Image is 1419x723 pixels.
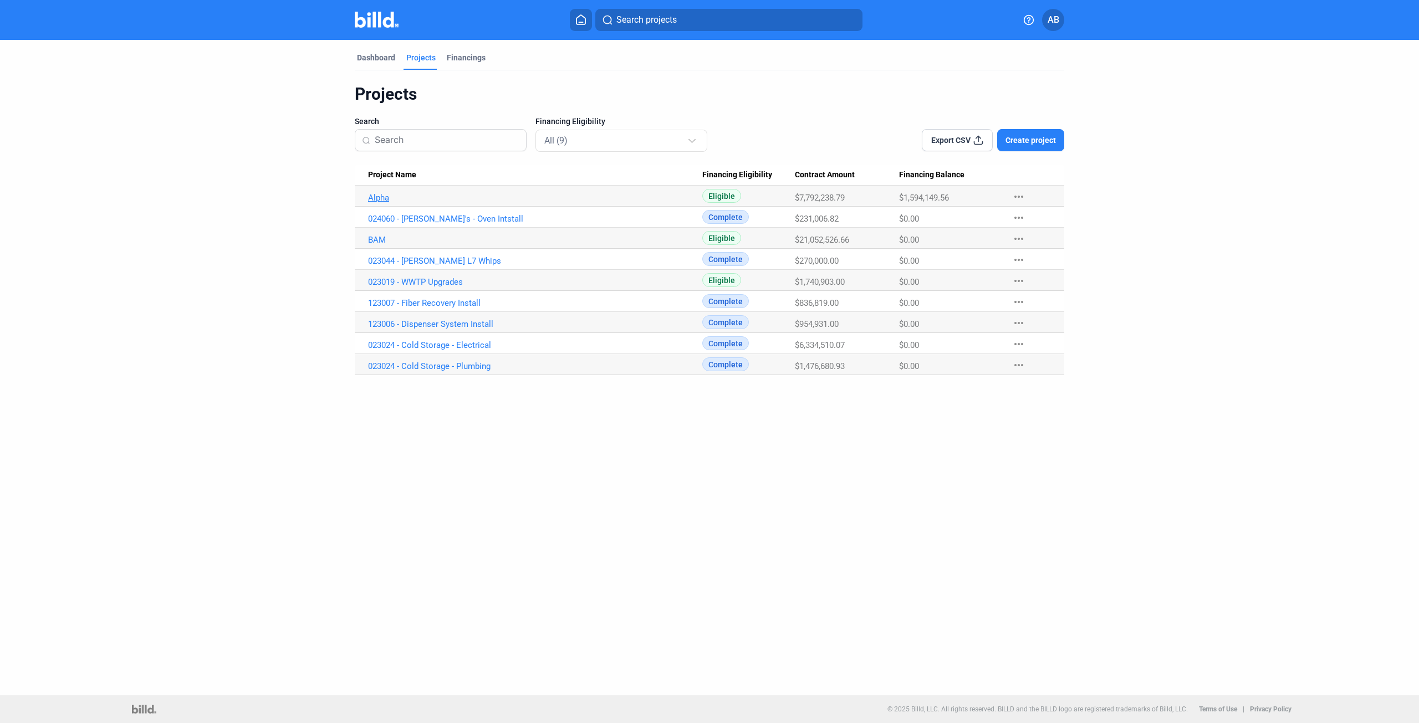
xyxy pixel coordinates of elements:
[368,235,702,245] a: BAM
[355,116,379,127] span: Search
[702,357,749,371] span: Complete
[899,298,919,308] span: $0.00
[368,340,702,350] a: 023024 - Cold Storage - Electrical
[355,12,399,28] img: Billd Company Logo
[795,235,849,245] span: $21,052,526.66
[1012,211,1025,224] mat-icon: more_horiz
[368,256,702,266] a: 023044 - [PERSON_NAME] L7 Whips
[899,256,919,266] span: $0.00
[368,277,702,287] a: 023019 - WWTP Upgrades
[922,129,993,151] button: Export CSV
[1012,232,1025,245] mat-icon: more_horiz
[702,252,749,266] span: Complete
[368,193,702,203] a: Alpha
[357,52,395,63] div: Dashboard
[702,294,749,308] span: Complete
[931,135,971,146] span: Export CSV
[795,277,845,287] span: $1,740,903.00
[795,193,845,203] span: $7,792,238.79
[368,170,702,180] div: Project Name
[887,705,1188,713] p: © 2025 Billd, LLC. All rights reserved. BILLD and the BILLD logo are registered trademarks of Bil...
[616,13,677,27] span: Search projects
[1012,358,1025,372] mat-icon: more_horiz
[1012,316,1025,330] mat-icon: more_horiz
[544,135,568,146] mat-select-trigger: All (9)
[368,319,702,329] a: 123006 - Dispenser System Install
[1250,705,1292,713] b: Privacy Policy
[795,340,845,350] span: $6,334,510.07
[795,256,839,266] span: $270,000.00
[899,170,1001,180] div: Financing Balance
[899,361,919,371] span: $0.00
[535,116,605,127] span: Financing Eligibility
[899,277,919,287] span: $0.00
[702,231,741,245] span: Eligible
[1005,135,1056,146] span: Create project
[899,170,964,180] span: Financing Balance
[702,336,749,350] span: Complete
[1012,253,1025,266] mat-icon: more_horiz
[702,170,772,180] span: Financing Eligibility
[795,319,839,329] span: $954,931.00
[1012,337,1025,351] mat-icon: more_horiz
[997,129,1064,151] button: Create project
[1042,9,1064,31] button: AB
[368,361,702,371] a: 023024 - Cold Storage - Plumbing
[899,235,919,245] span: $0.00
[368,214,702,224] a: 024060 - [PERSON_NAME]'s - Oven Intstall
[406,52,436,63] div: Projects
[702,315,749,329] span: Complete
[1012,190,1025,203] mat-icon: more_horiz
[899,214,919,224] span: $0.00
[702,170,795,180] div: Financing Eligibility
[1012,274,1025,288] mat-icon: more_horiz
[375,129,519,152] input: Search
[702,189,741,203] span: Eligible
[702,273,741,287] span: Eligible
[1199,705,1237,713] b: Terms of Use
[795,170,855,180] span: Contract Amount
[132,705,156,714] img: logo
[595,9,862,31] button: Search projects
[355,84,1064,105] div: Projects
[899,340,919,350] span: $0.00
[795,298,839,308] span: $836,819.00
[1012,295,1025,309] mat-icon: more_horiz
[899,193,949,203] span: $1,594,149.56
[795,361,845,371] span: $1,476,680.93
[702,210,749,224] span: Complete
[368,298,702,308] a: 123007 - Fiber Recovery Install
[1048,13,1059,27] span: AB
[899,319,919,329] span: $0.00
[447,52,486,63] div: Financings
[368,170,416,180] span: Project Name
[795,214,839,224] span: $231,006.82
[795,170,899,180] div: Contract Amount
[1243,705,1244,713] p: |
